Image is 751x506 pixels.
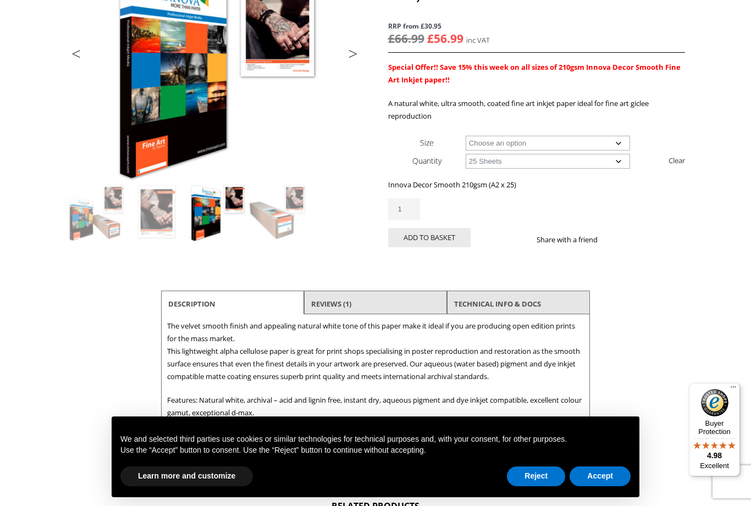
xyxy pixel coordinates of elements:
[420,137,434,148] label: Size
[167,394,584,419] p: Features: Natural white, archival – acid and lignin free, instant dry, aqueous pigment and dye in...
[127,182,186,242] img: Innova Decor Smooth 210gsm (IFA-024) - Image 2
[388,31,395,46] span: £
[187,182,247,242] img: Innova Decor Smooth 210gsm (IFA-024) - Image 3
[570,466,631,486] button: Accept
[388,20,685,32] span: RRP from £30.95
[689,461,740,470] p: Excellent
[311,294,351,314] a: Reviews (1)
[701,389,728,416] img: Trusted Shops Trustmark
[507,466,565,486] button: Reject
[168,294,216,314] a: Description
[637,235,646,244] img: email sharing button
[167,320,584,383] p: The velvet smooth finish and appealing natural white tone of this paper make it ideal if you are ...
[537,233,611,246] p: Share with a friend
[611,235,620,244] img: facebook sharing button
[388,97,685,123] p: A natural white, ultra smooth, coated fine art inkjet paper ideal for fine art giclee reproduction
[707,451,722,460] span: 4.98
[624,235,633,244] img: twitter sharing button
[454,294,541,314] a: TECHNICAL INFO & DOCS
[248,182,307,242] img: Innova Decor Smooth 210gsm (IFA-024) - Image 4
[427,31,463,46] bdi: 56.99
[388,228,471,247] button: Add to basket
[689,419,740,436] p: Buyer Protection
[388,198,420,220] input: Product quantity
[669,152,685,169] a: Clear options
[120,434,631,445] p: We and selected third parties use cookies or similar technologies for technical purposes and, wit...
[388,179,685,191] p: Innova Decor Smooth 210gsm (A2 x 25)
[388,62,681,85] span: Special Offer!! Save 15% this week on all sizes of 210gsm Innova Decor Smooth Fine Art Inkjet pap...
[388,31,424,46] bdi: 66.99
[120,445,631,456] p: Use the “Accept” button to consent. Use the “Reject” button to continue without accepting.
[689,383,740,476] button: Trusted Shops TrustmarkBuyer Protection4.98Excellent
[427,31,434,46] span: £
[120,466,253,486] button: Learn more and customize
[727,383,740,396] button: Menu
[412,155,441,166] label: Quantity
[67,182,126,242] img: Innova Decor Smooth 210gsm (IFA-024)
